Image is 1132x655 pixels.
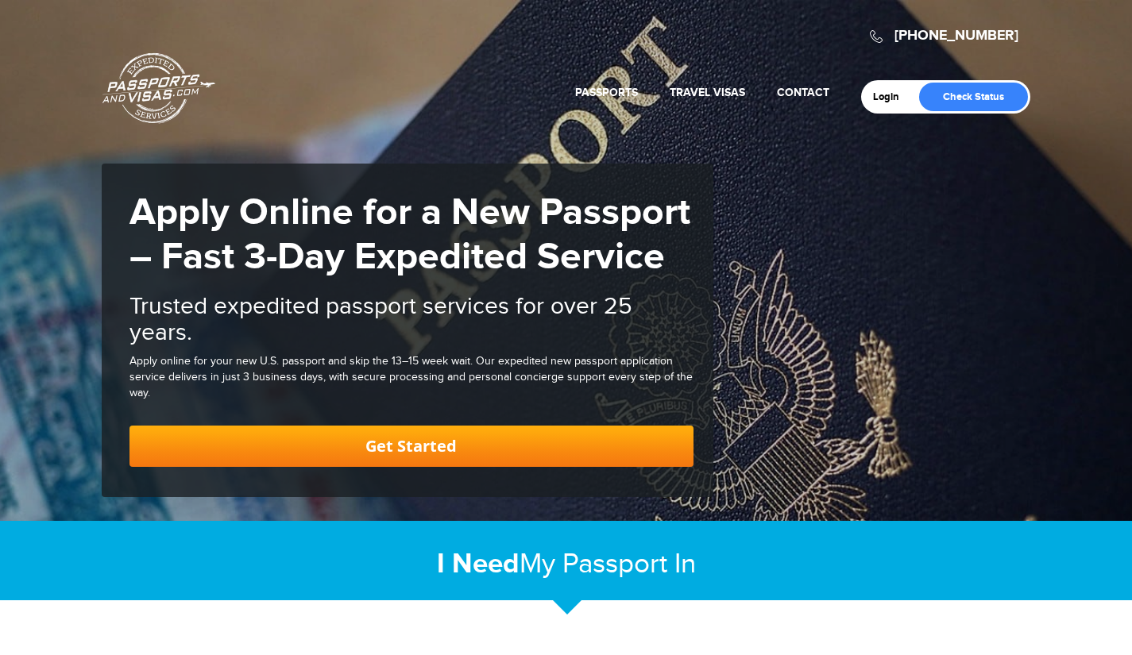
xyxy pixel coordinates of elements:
a: Login [873,91,910,103]
div: Apply online for your new U.S. passport and skip the 13–15 week wait. Our expedited new passport ... [129,354,693,402]
a: Contact [777,86,829,99]
h2: Trusted expedited passport services for over 25 years. [129,294,693,346]
a: [PHONE_NUMBER] [894,27,1018,44]
a: Passports [575,86,638,99]
h2: My [102,547,1031,581]
a: Get Started [129,426,693,467]
span: Passport In [562,548,696,580]
a: Travel Visas [670,86,745,99]
strong: Apply Online for a New Passport – Fast 3-Day Expedited Service [129,190,690,280]
a: Check Status [919,83,1028,111]
strong: I Need [437,547,520,581]
a: Passports & [DOMAIN_NAME] [102,52,215,124]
